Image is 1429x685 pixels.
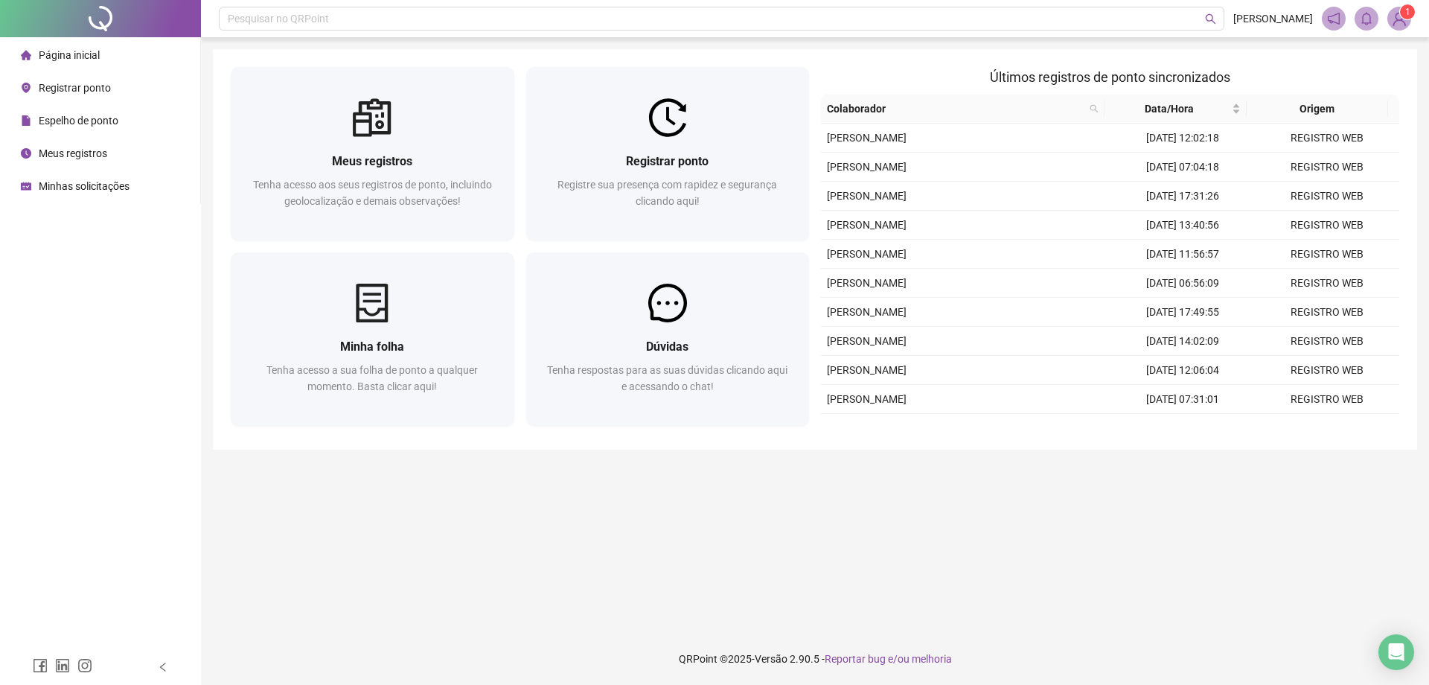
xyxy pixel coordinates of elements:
[1255,269,1399,298] td: REGISTRO WEB
[1255,182,1399,211] td: REGISTRO WEB
[21,50,31,60] span: home
[39,147,107,159] span: Meus registros
[827,190,907,202] span: [PERSON_NAME]
[1110,101,1229,117] span: Data/Hora
[827,364,907,376] span: [PERSON_NAME]
[1255,414,1399,443] td: REGISTRO WEB
[332,154,412,168] span: Meus registros
[1110,269,1255,298] td: [DATE] 06:56:09
[526,67,810,240] a: Registrar pontoRegistre sua presença com rapidez e segurança clicando aqui!
[1255,356,1399,385] td: REGISTRO WEB
[1110,356,1255,385] td: [DATE] 12:06:04
[1110,124,1255,153] td: [DATE] 12:02:18
[1087,98,1102,120] span: search
[340,340,404,354] span: Minha folha
[1110,298,1255,327] td: [DATE] 17:49:55
[21,148,31,159] span: clock-circle
[77,658,92,673] span: instagram
[557,179,777,207] span: Registre sua presença com rapidez e segurança clicando aqui!
[158,662,168,672] span: left
[1378,634,1414,670] div: Open Intercom Messenger
[1255,211,1399,240] td: REGISTRO WEB
[231,252,514,426] a: Minha folhaTenha acesso a sua folha de ponto a qualquer momento. Basta clicar aqui!
[1255,327,1399,356] td: REGISTRO WEB
[755,653,787,665] span: Versão
[21,83,31,93] span: environment
[1110,211,1255,240] td: [DATE] 13:40:56
[266,364,478,392] span: Tenha acesso a sua folha de ponto a qualquer momento. Basta clicar aqui!
[827,306,907,318] span: [PERSON_NAME]
[253,179,492,207] span: Tenha acesso aos seus registros de ponto, incluindo geolocalização e demais observações!
[1388,7,1410,30] img: 88525
[827,161,907,173] span: [PERSON_NAME]
[39,82,111,94] span: Registrar ponto
[547,364,787,392] span: Tenha respostas para as suas dúvidas clicando aqui e acessando o chat!
[626,154,709,168] span: Registrar ponto
[646,340,688,354] span: Dúvidas
[1110,240,1255,269] td: [DATE] 11:56:57
[1405,7,1410,17] span: 1
[526,252,810,426] a: DúvidasTenha respostas para as suas dúvidas clicando aqui e acessando o chat!
[1110,385,1255,414] td: [DATE] 07:31:01
[827,277,907,289] span: [PERSON_NAME]
[201,633,1429,685] footer: QRPoint © 2025 - 2.90.5 -
[1360,12,1373,25] span: bell
[33,658,48,673] span: facebook
[827,132,907,144] span: [PERSON_NAME]
[827,219,907,231] span: [PERSON_NAME]
[1255,385,1399,414] td: REGISTRO WEB
[1327,12,1340,25] span: notification
[827,393,907,405] span: [PERSON_NAME]
[1110,414,1255,443] td: [DATE] 17:41:46
[39,180,130,192] span: Minhas solicitações
[1110,153,1255,182] td: [DATE] 07:04:18
[39,115,118,127] span: Espelho de ponto
[1255,240,1399,269] td: REGISTRO WEB
[825,653,952,665] span: Reportar bug e/ou melhoria
[1110,182,1255,211] td: [DATE] 17:31:26
[1255,298,1399,327] td: REGISTRO WEB
[827,101,1084,117] span: Colaborador
[21,181,31,191] span: schedule
[1400,4,1415,19] sup: Atualize o seu contato no menu Meus Dados
[1110,327,1255,356] td: [DATE] 14:02:09
[827,248,907,260] span: [PERSON_NAME]
[39,49,100,61] span: Página inicial
[827,335,907,347] span: [PERSON_NAME]
[1247,95,1389,124] th: Origem
[21,115,31,126] span: file
[990,69,1230,85] span: Últimos registros de ponto sincronizados
[231,67,514,240] a: Meus registrosTenha acesso aos seus registros de ponto, incluindo geolocalização e demais observa...
[1233,10,1313,27] span: [PERSON_NAME]
[1255,124,1399,153] td: REGISTRO WEB
[1205,13,1216,25] span: search
[55,658,70,673] span: linkedin
[1255,153,1399,182] td: REGISTRO WEB
[1104,95,1247,124] th: Data/Hora
[1090,104,1099,113] span: search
